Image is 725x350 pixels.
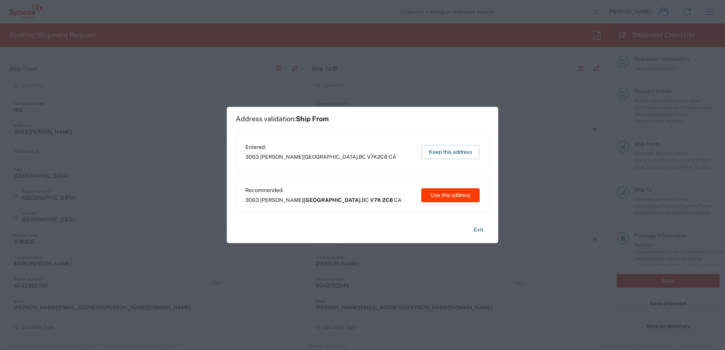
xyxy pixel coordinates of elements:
span: CA [389,154,396,160]
span: BC [359,154,366,160]
button: Keep this address [421,145,480,159]
span: [GEOGRAPHIC_DATA] [303,197,361,203]
h1: Address validation: [236,115,329,123]
span: BC [362,197,369,203]
span: V7K2C8 [367,154,388,160]
span: Ship From [296,115,329,123]
span: Recommended: [245,187,402,194]
span: Entered: [245,144,396,150]
span: 3063 [PERSON_NAME] , [245,153,396,160]
button: Exit [468,223,489,236]
span: CA [394,197,402,203]
span: 3063 [PERSON_NAME] , [245,197,402,203]
button: Use this address [421,188,480,202]
span: [GEOGRAPHIC_DATA] [303,154,358,160]
span: V7K 2C8 [370,197,393,203]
